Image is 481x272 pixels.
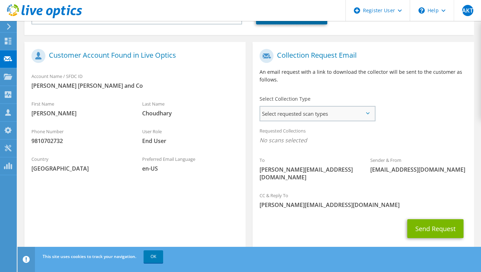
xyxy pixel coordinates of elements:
span: 9810702732 [31,137,128,145]
div: CC & Reply To [253,188,474,212]
h1: Customer Account Found in Live Optics [31,49,235,63]
div: User Role [135,124,246,148]
h1: Collection Request Email [260,49,463,63]
button: Send Request [407,219,464,238]
div: Requested Collections [253,123,474,149]
span: AKT [462,5,473,16]
span: This site uses cookies to track your navigation. [43,253,136,259]
div: Preferred Email Language [135,152,246,176]
div: Sender & From [363,153,474,177]
a: OK [144,250,163,263]
span: Select requested scan types [260,107,374,121]
span: No scans selected [260,136,467,144]
span: [GEOGRAPHIC_DATA] [31,165,128,172]
div: Phone Number [24,124,135,148]
span: [PERSON_NAME] [PERSON_NAME] and Co [31,82,239,90]
div: Last Name [135,96,246,121]
div: First Name [24,96,135,121]
span: [PERSON_NAME][EMAIL_ADDRESS][DOMAIN_NAME] [260,201,467,209]
svg: \n [418,7,425,14]
p: An email request with a link to download the collector will be sent to the customer as follows. [260,68,467,84]
label: Select Collection Type [260,95,311,102]
div: Account Name / SFDC ID [24,69,246,93]
span: End User [142,137,239,145]
span: en-US [142,165,239,172]
span: [PERSON_NAME][EMAIL_ADDRESS][DOMAIN_NAME] [260,166,356,181]
span: [PERSON_NAME] [31,109,128,117]
div: To [253,153,363,185]
div: Country [24,152,135,176]
span: Choudhary [142,109,239,117]
span: [EMAIL_ADDRESS][DOMAIN_NAME] [370,166,467,173]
